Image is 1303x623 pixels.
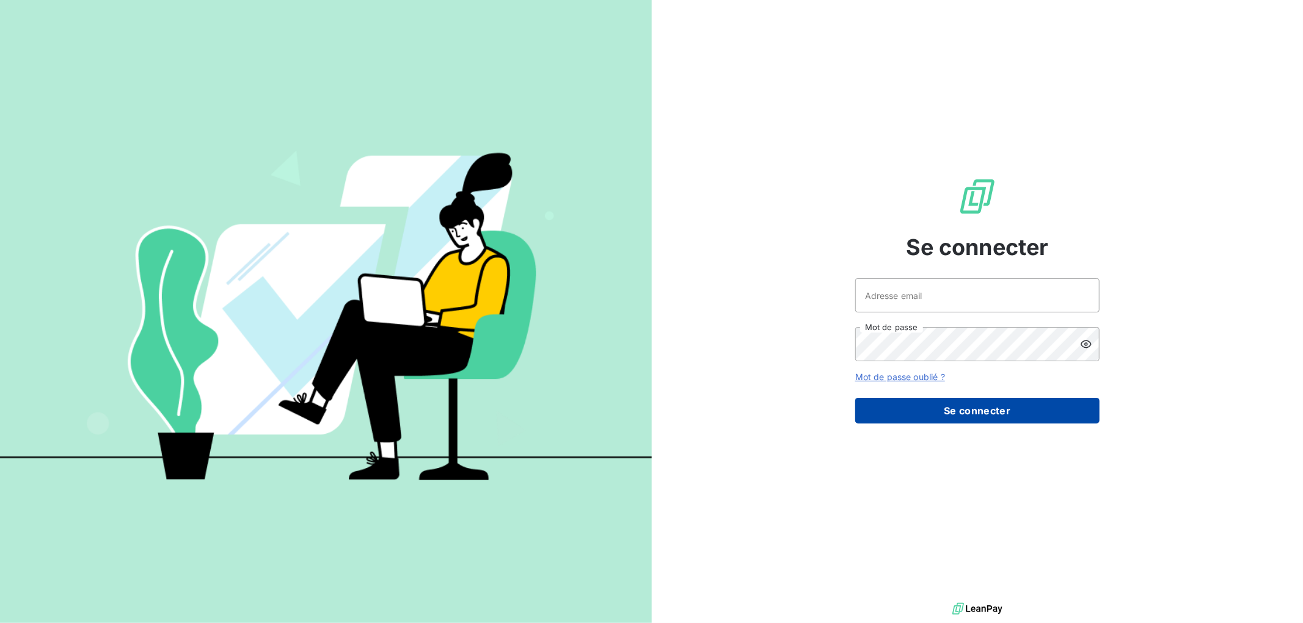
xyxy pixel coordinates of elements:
button: Se connecter [855,398,1100,423]
img: Logo LeanPay [958,177,997,216]
img: logo [952,600,1002,618]
input: placeholder [855,278,1100,312]
span: Se connecter [906,231,1049,264]
a: Mot de passe oublié ? [855,372,945,382]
